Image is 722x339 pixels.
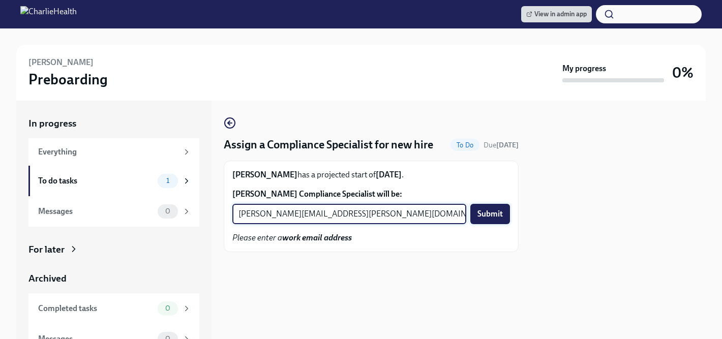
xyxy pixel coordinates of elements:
a: Archived [28,272,199,285]
span: 0 [159,304,176,312]
em: Please enter a [232,233,352,242]
div: Everything [38,146,178,158]
span: 1 [160,177,175,184]
span: To Do [450,141,479,149]
h6: [PERSON_NAME] [28,57,94,68]
p: has a projected start of . [232,169,510,180]
a: In progress [28,117,199,130]
strong: [PERSON_NAME] [232,170,297,179]
a: View in admin app [521,6,592,22]
strong: [DATE] [376,170,402,179]
a: For later [28,243,199,256]
div: Messages [38,206,154,217]
img: CharlieHealth [20,6,77,22]
input: Enter their work email address [232,204,466,224]
a: Messages0 [28,196,199,227]
h4: Assign a Compliance Specialist for new hire [224,137,433,152]
span: Submit [477,209,503,219]
span: September 26th, 2025 09:00 [484,140,519,150]
span: Due [484,141,519,149]
div: For later [28,243,65,256]
div: To do tasks [38,175,154,187]
label: [PERSON_NAME] Compliance Specialist will be: [232,189,510,200]
a: Everything [28,138,199,166]
strong: work email address [282,233,352,242]
span: 0 [159,207,176,215]
a: Completed tasks0 [28,293,199,324]
button: Submit [470,204,510,224]
h3: Preboarding [28,70,108,88]
div: Completed tasks [38,303,154,314]
a: To do tasks1 [28,166,199,196]
strong: My progress [562,63,606,74]
span: View in admin app [526,9,587,19]
strong: [DATE] [496,141,519,149]
h3: 0% [672,64,694,82]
